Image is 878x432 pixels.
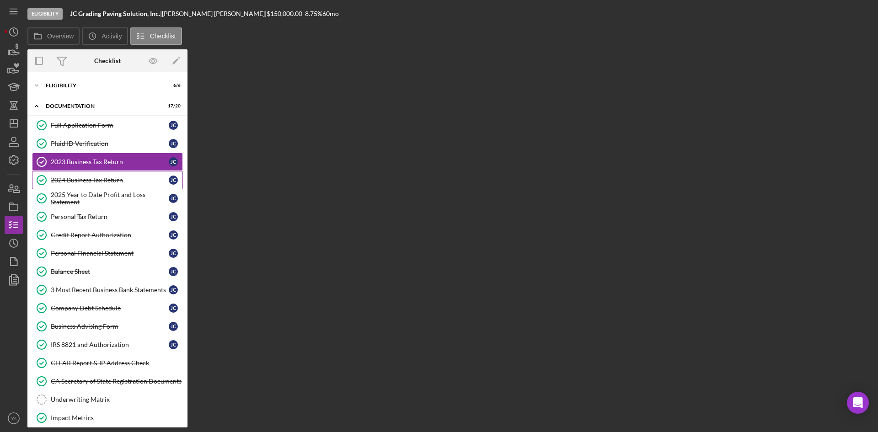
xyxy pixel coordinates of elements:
a: CA Secretary of State Registration Documents [32,372,183,390]
a: 2023 Business Tax ReturnJC [32,153,183,171]
label: Checklist [150,32,176,40]
div: Documentation [46,103,158,109]
div: 2023 Business Tax Return [51,158,169,165]
div: Impact Metrics [51,414,182,421]
div: $150,000.00 [267,10,305,17]
div: J C [169,249,178,258]
div: IRS 8821 and Authorization [51,341,169,348]
button: YA [5,409,23,427]
div: 3 Most Recent Business Bank Statements [51,286,169,293]
text: YA [11,416,17,421]
a: Business Advising FormJC [32,317,183,336]
div: Eligibility [27,8,63,20]
a: Company Debt ScheduleJC [32,299,183,317]
div: 6 / 6 [164,83,181,88]
div: Credit Report Authorization [51,231,169,239]
a: Credit Report AuthorizationJC [32,226,183,244]
label: Overview [47,32,74,40]
div: CLEAR Report & IP Address Check [51,359,182,367]
a: Balance SheetJC [32,262,183,281]
div: Company Debt Schedule [51,304,169,312]
div: J C [169,304,178,313]
a: Plaid ID VerificationJC [32,134,183,153]
div: J C [169,121,178,130]
div: Plaid ID Verification [51,140,169,147]
div: 17 / 20 [164,103,181,109]
div: 60 mo [322,10,339,17]
b: JC Grading Paving Solution, Inc. [70,10,160,17]
div: Eligibility [46,83,158,88]
div: J C [169,194,178,203]
div: CA Secretary of State Registration Documents [51,378,182,385]
div: Checklist [94,57,121,64]
div: J C [169,212,178,221]
a: Impact Metrics [32,409,183,427]
div: Full Application Form [51,122,169,129]
button: Overview [27,27,80,45]
a: Full Application FormJC [32,116,183,134]
div: 8.75 % [305,10,322,17]
a: 3 Most Recent Business Bank StatementsJC [32,281,183,299]
div: 2025 Year to Date Profit and Loss Statement [51,191,169,206]
a: 2025 Year to Date Profit and Loss StatementJC [32,189,183,208]
div: J C [169,157,178,166]
a: Personal Financial StatementJC [32,244,183,262]
div: 2024 Business Tax Return [51,176,169,184]
div: J C [169,340,178,349]
div: Open Intercom Messenger [847,392,869,414]
a: 2024 Business Tax ReturnJC [32,171,183,189]
div: J C [169,267,178,276]
label: Activity [102,32,122,40]
div: J C [169,285,178,294]
div: J C [169,230,178,240]
div: J C [169,322,178,331]
button: Checklist [130,27,182,45]
div: Business Advising Form [51,323,169,330]
div: | [70,10,162,17]
a: Underwriting Matrix [32,390,183,409]
a: CLEAR Report & IP Address Check [32,354,183,372]
a: Personal Tax ReturnJC [32,208,183,226]
div: [PERSON_NAME] [PERSON_NAME] | [162,10,267,17]
div: Personal Financial Statement [51,250,169,257]
div: Underwriting Matrix [51,396,182,403]
button: Activity [82,27,128,45]
div: Balance Sheet [51,268,169,275]
div: Personal Tax Return [51,213,169,220]
div: J C [169,176,178,185]
a: IRS 8821 and AuthorizationJC [32,336,183,354]
div: J C [169,139,178,148]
